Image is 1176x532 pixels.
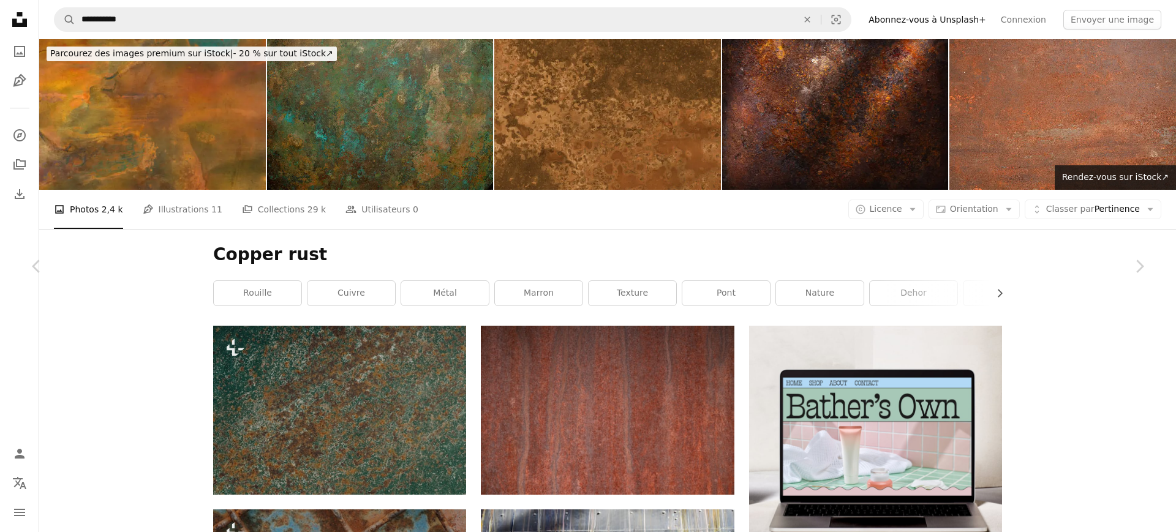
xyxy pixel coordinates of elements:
img: rusty en métal [949,39,1176,190]
a: Illustrations [7,69,32,93]
a: Explorer [7,123,32,148]
a: Utilisateurs 0 [345,190,418,229]
a: Rendez-vous sur iStock↗ [1055,165,1176,190]
a: bateau [963,281,1051,305]
span: 11 [211,203,222,216]
a: Collections 29 k [242,190,326,229]
button: Langue [7,471,32,495]
a: nature [776,281,864,305]
a: métal [401,281,489,305]
button: Envoyer une image [1063,10,1161,29]
span: Licence [870,204,902,214]
span: 29 k [307,203,326,216]
span: 0 [413,203,418,216]
a: cuivre [307,281,395,305]
span: Orientation [950,204,998,214]
h1: Copper rust [213,244,1002,266]
button: Rechercher sur Unsplash [55,8,75,31]
span: - 20 % sur tout iStock ↗ [50,48,333,58]
button: Effacer [794,8,821,31]
a: Parcourez des images premium sur iStock|- 20 % sur tout iStock↗ [39,39,344,69]
img: - cuivre fond [267,39,494,190]
a: Connexion [993,10,1053,29]
button: Menu [7,500,32,525]
a: Photos [7,39,32,64]
img: Gros plan d’une surface verte et brune [213,326,466,494]
a: dehor [870,281,957,305]
a: Collections [7,152,32,177]
a: Connexion / S’inscrire [7,441,32,466]
a: rouille [214,281,301,305]
button: Recherche de visuels [821,8,851,31]
img: un fond orange et brun avec une bordure noire [481,326,734,494]
button: Orientation [929,200,1020,219]
a: Historique de téléchargement [7,182,32,206]
a: Illustrations 11 [143,190,222,229]
a: pont [682,281,770,305]
span: Classer par [1046,204,1095,214]
a: un fond orange et brun avec une bordure noire [481,405,734,416]
span: Pertinence [1046,203,1140,215]
button: Classer parPertinence [1025,200,1161,219]
span: Parcourez des images premium sur iStock | [50,48,233,58]
img: Fond de texture rouillé [722,39,949,190]
img: Fond de texture de surface en cuivre vieillis [494,39,721,190]
button: faire défiler la liste vers la droite [989,281,1002,305]
a: Marron [495,281,582,305]
a: Gros plan d’une surface verte et brune [213,405,466,416]
a: Suivant [1102,208,1176,325]
span: Rendez-vous sur iStock ↗ [1062,172,1169,182]
a: texture [589,281,676,305]
form: Rechercher des visuels sur tout le site [54,7,851,32]
button: Licence [848,200,924,219]
a: Abonnez-vous à Unsplash+ [861,10,993,29]
img: surface en métal vieilli [39,39,266,190]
